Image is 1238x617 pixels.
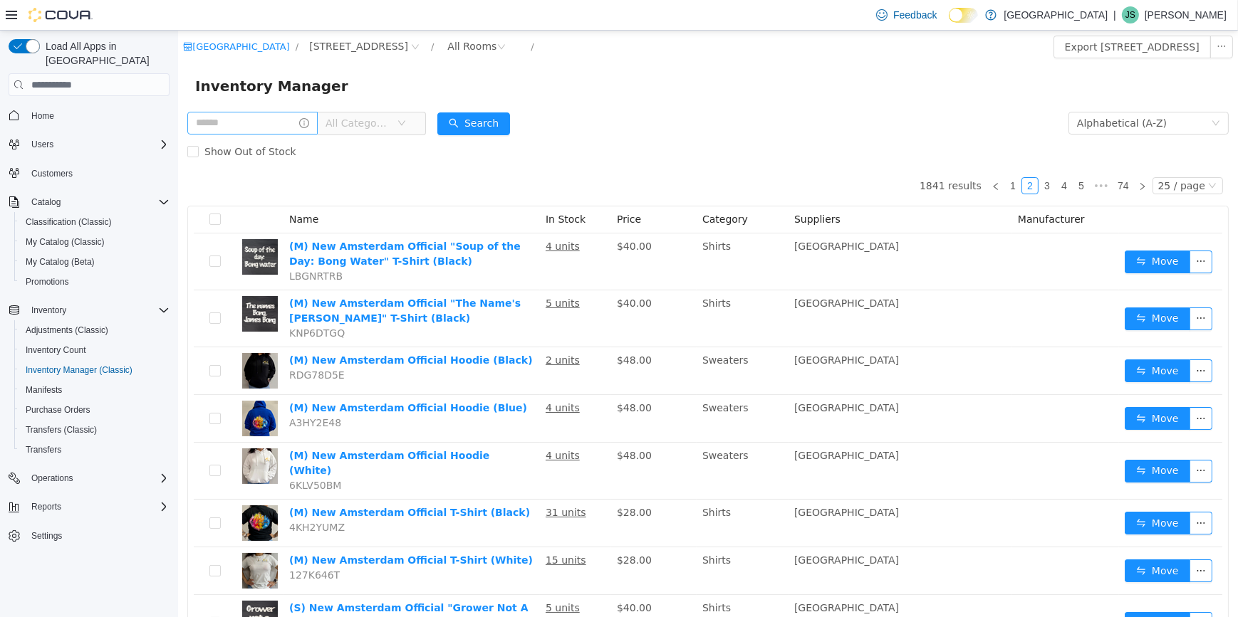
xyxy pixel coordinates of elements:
[1113,6,1116,23] p: |
[439,324,474,335] span: $48.00
[219,88,228,98] i: icon: down
[1032,5,1055,28] button: icon: ellipsis
[947,429,1012,452] button: icon: swapMove
[26,364,132,376] span: Inventory Manager (Classic)
[519,364,610,412] td: Sweaters
[20,213,170,231] span: Classification (Classic)
[31,110,54,122] span: Home
[827,147,843,163] a: 1
[616,267,721,278] span: [GEOGRAPHIC_DATA]
[64,418,100,453] img: (M) New Amsterdam Official Hoodie (White) hero shot
[3,525,175,546] button: Settings
[1011,481,1034,504] button: icon: ellipsis
[1011,277,1034,300] button: icon: ellipsis
[935,147,955,163] a: 74
[895,147,911,163] a: 5
[899,82,989,103] div: Alphabetical (A-Z)
[26,384,62,396] span: Manifests
[1030,151,1039,161] i: icon: down
[14,212,175,232] button: Classification (Classic)
[3,163,175,184] button: Customers
[20,322,114,339] a: Adjustments (Classic)
[26,194,170,211] span: Catalog
[26,216,112,228] span: Classification (Classic)
[20,233,110,251] a: My Catalog (Classic)
[20,342,92,359] a: Inventory Count
[947,529,1012,552] button: icon: swapMove
[26,527,170,544] span: Settings
[616,571,721,583] span: [GEOGRAPHIC_DATA]
[1011,376,1034,399] button: icon: ellipsis
[616,183,662,194] span: Suppliers
[20,342,170,359] span: Inventory Count
[111,386,163,398] span: A3HY2E48
[519,260,610,317] td: Shirts
[519,469,610,517] td: Shirts
[14,380,175,400] button: Manifests
[26,527,68,544] a: Settings
[20,253,170,270] span: My Catalog (Beta)
[368,524,408,535] u: 15 units
[20,401,96,418] a: Purchase Orders
[20,362,170,379] span: Inventory Manager (Classic)
[64,570,100,606] img: (S) New Amsterdam Official "Grower Not A Shower" T-Shirt (Black) hero shot
[439,419,474,431] span: $48.00
[3,135,175,154] button: Users
[5,11,14,21] i: icon: shop
[1125,6,1135,23] span: JS
[111,371,349,383] a: (M) New Amsterdam Official Hoodie (Blue)
[912,147,935,164] li: Next 5 Pages
[895,147,912,164] li: 5
[26,404,90,416] span: Purchase Orders
[947,481,1012,504] button: icon: swapMove
[1034,88,1042,98] i: icon: down
[14,232,175,252] button: My Catalog (Classic)
[14,340,175,360] button: Inventory Count
[368,183,407,194] span: In Stock
[111,339,167,350] span: RDG78D5E
[875,5,1033,28] button: Export [STREET_ADDRESS]
[878,147,894,163] a: 4
[368,476,408,487] u: 31 units
[26,325,108,336] span: Adjustments (Classic)
[912,147,935,164] span: •••
[14,360,175,380] button: Inventory Manager (Classic)
[1011,329,1034,352] button: icon: ellipsis
[1145,6,1227,23] p: [PERSON_NAME]
[5,11,112,21] a: icon: shop[GEOGRAPHIC_DATA]
[3,497,175,517] button: Reports
[111,267,343,293] a: (M) New Amsterdam Official "The Name's [PERSON_NAME]" T-Shirt (Black)
[121,88,131,97] i: icon: info-circle
[14,252,175,272] button: My Catalog (Beta)
[949,8,979,23] input: Dark Mode
[3,300,175,320] button: Inventory
[111,571,350,598] a: (S) New Amsterdam Official "Grower Not A Shower" T-Shirt (Black)
[616,476,721,487] span: [GEOGRAPHIC_DATA]
[1011,429,1034,452] button: icon: ellipsis
[31,168,73,179] span: Customers
[111,297,167,308] span: KNP6DTGQ
[26,424,97,436] span: Transfers (Classic)
[17,44,179,67] span: Inventory Manager
[809,147,826,164] li: Previous Page
[26,302,72,319] button: Inventory
[20,441,170,458] span: Transfers
[26,256,95,268] span: My Catalog (Beta)
[616,419,721,431] span: [GEOGRAPHIC_DATA]
[947,581,1012,604] button: icon: swapMove
[1011,529,1034,552] button: icon: ellipsis
[111,449,163,460] span: 6KLV50BM
[368,419,402,431] u: 4 units
[131,8,230,23] span: 245 W 14th St.
[519,517,610,564] td: Shirts
[616,371,721,383] span: [GEOGRAPHIC_DATA]
[26,498,170,515] span: Reports
[368,371,402,383] u: 4 units
[616,210,721,221] span: [GEOGRAPHIC_DATA]
[64,265,100,301] img: (M) New Amsterdam Official "The Name's Bong, James Bong" T-Shirt (Black) hero shot
[259,82,332,105] button: icon: searchSearch
[21,115,124,127] span: Show Out of Stock
[26,302,170,319] span: Inventory
[147,85,212,100] span: All Categories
